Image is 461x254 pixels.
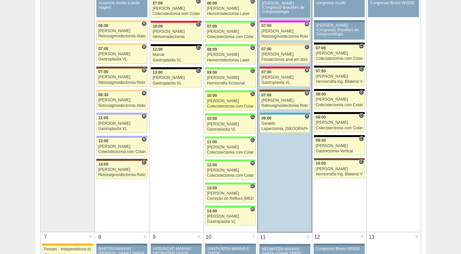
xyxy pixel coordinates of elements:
[260,113,310,115] div: Key: Neomater
[207,53,254,57] div: [PERSON_NAME]
[305,114,309,119] span: Hospital
[205,21,256,23] div: Key: Brasil
[250,91,255,96] span: Consultório
[96,43,147,45] div: Key: Bartira
[260,44,310,45] div: Key: Bartira
[149,232,159,242] div: 9
[142,160,146,165] span: Consultório
[262,75,308,80] div: [PERSON_NAME]
[260,22,310,41] a: H 07:00 [PERSON_NAME] Retossigmoidectomia Robótica
[207,47,217,52] span: 08:00
[260,69,310,87] a: H 07:00 [PERSON_NAME] Gastroplastia VL
[96,136,147,138] div: Key: Christóvão da Gama
[95,232,105,242] div: 8
[205,44,256,46] div: Key: Brasil
[142,232,148,241] div: +
[142,68,146,73] span: Hospital
[316,80,363,84] div: Herniorrafia Ing. Bilateral VL
[153,12,200,16] div: Colecistectomia sem Colangiografia VL
[316,23,362,36] div: [PERSON_NAME] /Congresso Brasileiro de Coloproctologia
[250,184,255,189] span: Consultório
[314,158,365,160] div: Key: Santa Joana
[207,104,254,108] div: Colecistectomia com Colangiografia VL
[262,98,308,103] div: [PERSON_NAME]
[207,12,254,16] div: Hemorroidectomia Laser
[262,104,308,108] div: Retossigmoidectomia Robótica
[207,70,217,75] span: 09:00
[314,20,365,22] div: Key: Aviso
[207,163,217,167] span: 12:00
[98,121,145,126] div: [PERSON_NAME]
[314,112,365,114] div: Key: Blanc
[314,137,365,155] a: C 09:30 [PERSON_NAME] Gastrectomia Vertical
[151,67,201,69] div: Key: Blanc
[153,35,200,39] div: Hemorroidectomia
[88,232,93,241] div: +
[250,207,255,212] span: Hospital
[207,145,254,149] div: [PERSON_NAME]
[205,244,256,246] div: Key: Aviso
[151,44,201,46] div: Key: Blanc
[196,22,201,27] span: Consultório
[205,183,256,184] div: Key: Brasil
[142,137,146,142] span: Hospital
[207,35,254,39] div: Colecistectomia com Colangiografia VL
[151,21,201,23] div: Key: Assunção
[359,159,364,164] span: Consultório
[207,93,217,98] span: 10:00
[96,159,147,161] div: Key: Santa Joana
[312,232,322,242] div: 12
[151,244,201,246] div: Key: Aviso
[314,244,364,246] div: Key: Aviso
[153,30,200,34] div: [PERSON_NAME]
[41,232,51,242] div: 7
[207,30,254,34] div: [PERSON_NAME]
[205,159,256,161] div: Key: Brasil
[260,92,310,110] a: H 07:00 [PERSON_NAME] Retossigmoidectomia Robótica
[259,244,310,246] div: Key: Aviso
[207,81,254,85] div: Herniorrafia Incisional
[207,140,217,144] span: 11:00
[98,173,145,177] div: Retossigmoidectomia Robótica
[151,23,201,41] a: C 10:00 [PERSON_NAME] Hemorroidectomia
[142,21,146,26] span: Hospital
[205,136,256,138] div: Key: Brasil
[98,116,108,120] span: 11:00
[316,121,363,125] div: [PERSON_NAME]
[96,22,147,40] a: H 06:00 [PERSON_NAME] Retossigmoidectomia Abdominal VL
[260,90,310,92] div: Key: Santa Joana
[316,161,326,166] span: 16:00
[207,168,254,172] div: [PERSON_NAME]
[142,91,146,96] span: Hospital
[314,44,365,63] a: C 07:00 [PERSON_NAME] Colecistectomia com Colangiografia VL
[96,92,147,110] a: H 08:30 [PERSON_NAME] Retossigmoidectomia Abdominal VL
[153,70,163,75] span: 13:00
[316,172,363,176] div: Herniorrafia Ing. Bilateral VL
[142,44,146,49] span: Hospital
[262,127,308,131] div: Laparotomia, [GEOGRAPHIC_DATA], Drenagem, Bridas VL
[98,145,145,149] div: [PERSON_NAME]
[196,45,201,50] span: Consultório
[316,149,363,153] div: Gastrectomia Vertical
[250,22,255,27] span: Consultório
[250,160,255,166] span: Hospital
[359,113,364,118] span: Consultório
[316,57,363,61] div: Colecistectomia com Colangiografia VL
[314,91,365,109] a: C 08:00 [PERSON_NAME] Colecistectomia com Colangiografia VL
[96,69,147,87] a: H 07:00 [PERSON_NAME] Retossigmoidectomia Robótica
[250,68,255,73] span: Consultório
[207,127,254,132] div: Gastroplastia VL
[98,168,145,172] div: [PERSON_NAME]
[262,116,272,121] span: 09:00
[251,232,256,241] div: +
[96,90,147,92] div: Key: Bartira
[262,47,272,51] span: 07:00
[262,34,308,39] div: Retossigmoidectomia Robótica
[207,150,254,155] div: Colecistectomia com Colangiografia VL
[359,67,364,72] span: Consultório
[153,81,200,85] div: Gastroplastia VL
[370,1,417,5] div: Congresso Bruno WGDD
[151,69,201,87] a: C 13:00 [PERSON_NAME] Gastroplastia VL
[205,206,256,208] div: Key: Brasil
[98,46,108,51] span: 07:00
